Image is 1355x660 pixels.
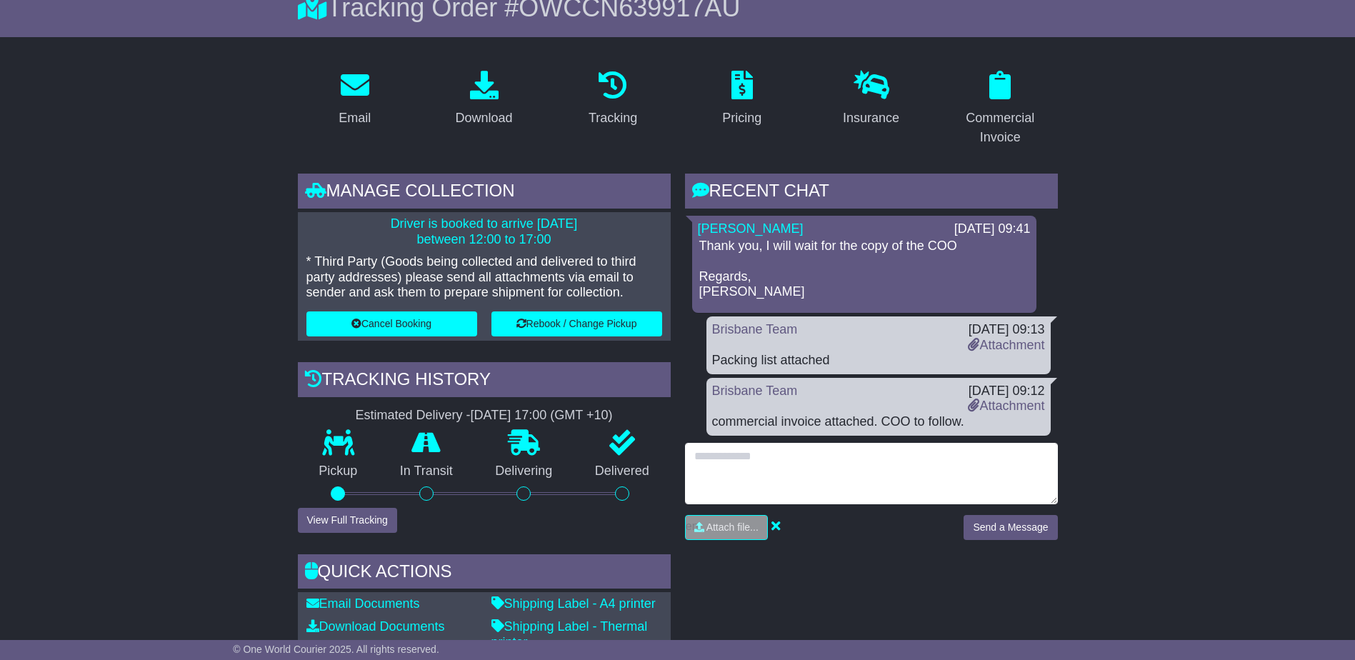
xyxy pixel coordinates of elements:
div: [DATE] 17:00 (GMT +10) [471,408,613,424]
button: Send a Message [964,515,1057,540]
a: Commercial Invoice [943,66,1058,152]
p: Driver is booked to arrive [DATE] between 12:00 to 17:00 [306,216,662,247]
button: Rebook / Change Pickup [491,311,662,336]
div: RECENT CHAT [685,174,1058,212]
a: Email [329,66,380,133]
div: Estimated Delivery - [298,408,671,424]
a: Shipping Label - Thermal printer [491,619,648,649]
a: Download Documents [306,619,445,634]
div: Packing list attached [712,353,1045,369]
p: Delivered [574,464,671,479]
div: Download [455,109,512,128]
a: [PERSON_NAME] [698,221,804,236]
p: Pickup [298,464,379,479]
div: Commercial Invoice [952,109,1049,147]
p: Delivering [474,464,574,479]
div: Email [339,109,371,128]
button: View Full Tracking [298,508,397,533]
div: [DATE] 09:41 [954,221,1031,237]
a: Pricing [713,66,771,133]
div: Pricing [722,109,761,128]
a: Tracking [579,66,646,133]
p: * Third Party (Goods being collected and delivered to third party addresses) please send all atta... [306,254,662,301]
div: commercial invoice attached. COO to follow. [712,414,1045,430]
div: Quick Actions [298,554,671,593]
a: Attachment [968,399,1044,413]
div: Insurance [843,109,899,128]
p: In Transit [379,464,474,479]
a: Brisbane Team [712,322,798,336]
div: [DATE] 09:12 [968,384,1044,399]
div: Tracking history [298,362,671,401]
a: Brisbane Team [712,384,798,398]
a: Attachment [968,338,1044,352]
div: Tracking [589,109,637,128]
p: Thank you, I will wait for the copy of the COO Regards, [PERSON_NAME] [699,239,1029,300]
a: Insurance [834,66,909,133]
span: © One World Courier 2025. All rights reserved. [233,644,439,655]
div: Manage collection [298,174,671,212]
a: Download [446,66,521,133]
button: Cancel Booking [306,311,477,336]
div: [DATE] 09:13 [968,322,1044,338]
a: Shipping Label - A4 printer [491,596,656,611]
a: Email Documents [306,596,420,611]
